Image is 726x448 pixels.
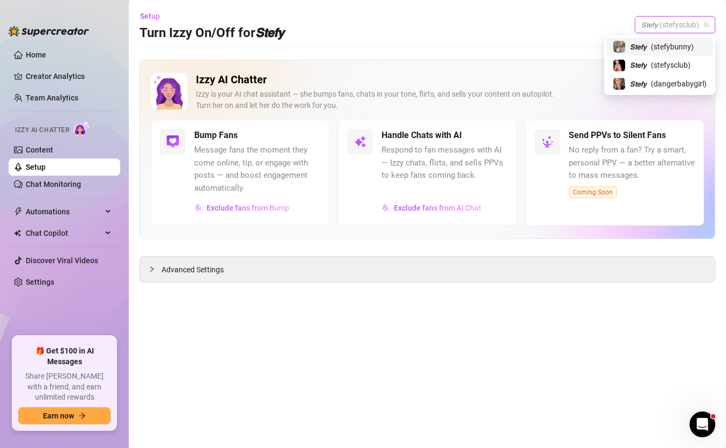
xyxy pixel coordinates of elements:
span: ( dangerbabygirl ) [651,78,707,90]
span: Earn now [43,411,74,420]
span: thunderbolt [14,207,23,216]
span: Coming Soon [569,186,617,198]
span: Chat Copilot [26,225,102,242]
span: Automations [26,203,102,220]
img: svg%3e [382,204,390,212]
a: Discover Viral Videos [26,256,98,265]
span: team [703,21,709,28]
img: Izzy AI Chatter [151,73,187,110]
span: 𝙎𝙩𝙚𝙛𝙮 [630,59,647,71]
span: Setup [140,12,160,20]
span: Respond to fan messages with AI — Izzy chats, flirts, and sells PPVs to keep fans coming back. [382,144,508,182]
span: ( stefybunny ) [651,41,694,53]
img: 𝙎𝙩𝙚𝙛𝙮 (@dangerbabygirl) [613,78,625,90]
span: 𝙎𝙩𝙚𝙛𝙮 (stefysclub) [641,17,709,33]
div: collapsed [149,263,162,275]
a: Settings [26,278,54,286]
span: Exclude fans from AI Chat [394,204,481,212]
span: ( stefysclub ) [651,59,691,71]
img: 𝙎𝙩𝙚𝙛𝙮 (@stefybunny) [613,41,625,53]
span: 🎁 Get $100 in AI Messages [18,346,111,367]
a: Home [26,50,46,59]
button: Earn nowarrow-right [18,407,111,424]
button: Exclude fans from Bump [194,199,290,216]
span: Advanced Settings [162,264,224,276]
span: collapsed [149,266,155,272]
button: Exclude fans from AI Chat [382,199,482,216]
a: Creator Analytics [26,68,112,85]
iframe: Intercom live chat [690,411,715,437]
div: Izzy is your AI chat assistant — she bumps fans, chats in your tone, flirts, and sells your conte... [196,89,671,111]
img: Chat Copilot [14,229,21,237]
img: svg%3e [354,135,366,148]
img: svg%3e [541,135,554,148]
span: Message fans the moment they come online, tip, or engage with posts — and boost engagement automa... [194,144,320,194]
img: svg%3e [166,135,179,148]
span: No reply from a fan? Try a smart, personal PPV — a better alternative to mass messages. [569,144,695,182]
h5: Bump Fans [194,129,238,142]
img: 𝙎𝙩𝙚𝙛𝙮 (@stefysclub) [613,60,625,71]
img: AI Chatter [74,121,90,136]
h5: Handle Chats with AI [382,129,462,142]
span: arrow-right [78,412,86,420]
a: Content [26,146,53,154]
a: Setup [26,163,46,171]
img: logo-BBDzfeDw.svg [9,26,89,37]
span: 𝙎𝙩𝙚𝙛𝙮 [630,41,647,53]
img: svg%3e [195,204,202,212]
span: Exclude fans from Bump [207,204,289,212]
a: Chat Monitoring [26,180,81,189]
span: 𝙎𝙩𝙚𝙛𝙮 [630,78,647,90]
span: Share [PERSON_NAME] with a friend, and earn unlimited rewards [18,371,111,403]
button: Setup [140,8,168,25]
span: Izzy AI Chatter [15,125,69,135]
a: Team Analytics [26,93,78,102]
h3: Turn Izzy On/Off for 𝙎𝙩𝙚𝙛𝙮 [140,25,284,42]
h2: Izzy AI Chatter [196,73,671,86]
h5: Send PPVs to Silent Fans [569,129,666,142]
